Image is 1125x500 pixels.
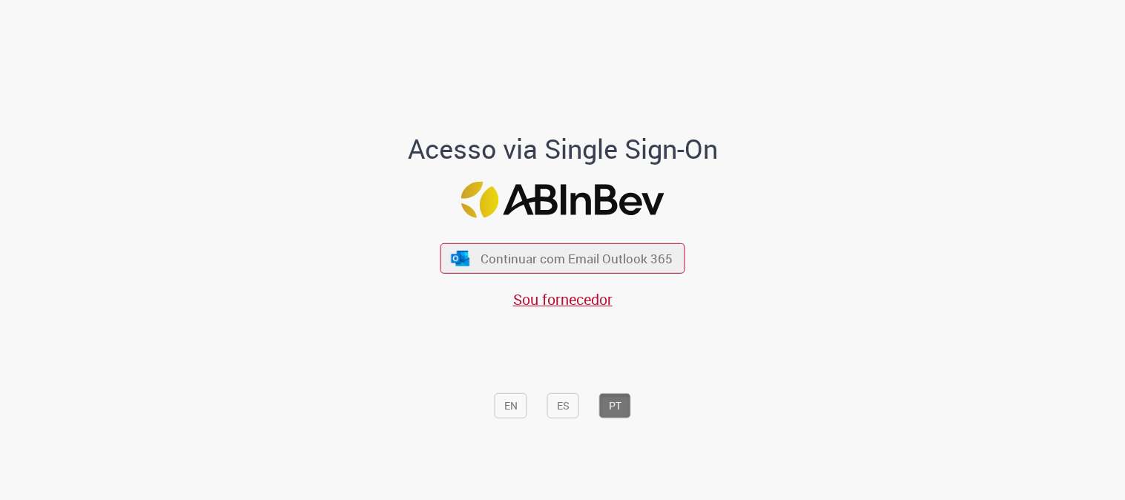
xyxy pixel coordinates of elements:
img: Logo ABInBev [461,181,664,217]
button: PT [599,393,631,418]
span: Continuar com Email Outlook 365 [481,250,673,267]
h1: Acesso via Single Sign-On [357,134,768,164]
img: ícone Azure/Microsoft 360 [449,250,470,266]
button: ícone Azure/Microsoft 360 Continuar com Email Outlook 365 [441,243,685,274]
a: Sou fornecedor [513,289,613,309]
button: ES [547,393,579,418]
button: EN [495,393,527,418]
